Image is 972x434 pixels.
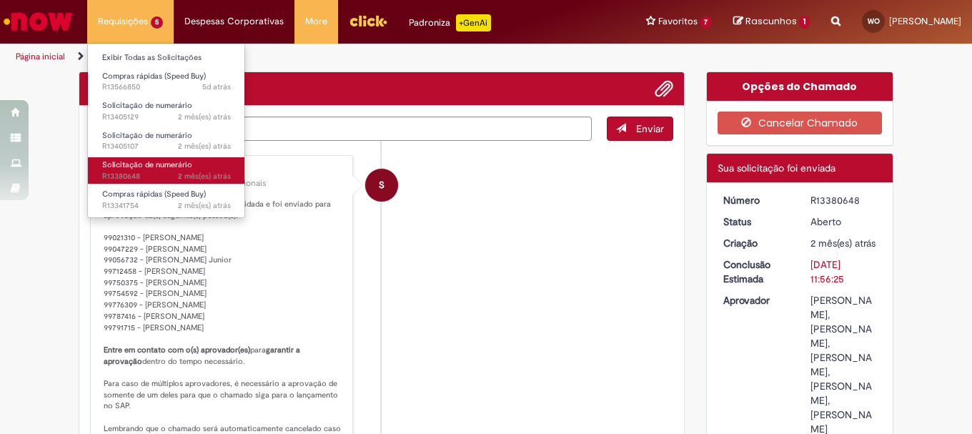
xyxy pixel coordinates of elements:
span: R13566850 [102,82,231,93]
ul: Trilhas de página [11,44,638,70]
span: Solicitação de numerário [102,159,192,170]
div: Opções do Chamado [707,72,893,101]
span: Compras rápidas (Speed Buy) [102,71,206,82]
dt: Aprovador [713,293,800,307]
span: More [305,14,327,29]
button: Adicionar anexos [655,79,673,98]
span: 5 [151,16,163,29]
span: 2 mês(es) atrás [178,112,231,122]
span: WO [868,16,880,26]
span: Solicitação de numerário [102,130,192,141]
dt: Conclusão Estimada [713,257,800,286]
span: 2 mês(es) atrás [178,141,231,152]
span: Sua solicitação foi enviada [718,162,835,174]
span: 2 mês(es) atrás [810,237,876,250]
a: Página inicial [16,51,65,62]
dt: Criação [713,236,800,250]
div: [DATE] 11:56:25 [810,257,877,286]
span: Solicitação de numerário [102,100,192,111]
span: Rascunhos [745,14,797,28]
dt: Status [713,214,800,229]
ul: Requisições [87,43,245,218]
span: [PERSON_NAME] [889,15,961,27]
span: Favoritos [658,14,698,29]
a: Aberto R13566850 : Compras rápidas (Speed Buy) [88,69,245,95]
p: +GenAi [456,14,491,31]
span: Enviar [636,122,664,135]
b: garantir a aprovação [104,345,302,367]
b: Entre em contato com o(s) aprovador(es) [104,345,250,355]
button: Enviar [607,117,673,141]
div: Padroniza [409,14,491,31]
dt: Número [713,193,800,207]
time: 25/09/2025 14:18:11 [202,82,231,92]
time: 08/08/2025 11:56:20 [810,237,876,250]
a: Exibir Todas as Solicitações [88,50,245,66]
a: Aberto R13405107 : Solicitação de numerário [88,128,245,154]
div: R13380648 [810,193,877,207]
textarea: Digite sua mensagem aqui... [90,117,592,141]
img: click_logo_yellow_360x200.png [349,10,387,31]
div: 08/08/2025 11:56:20 [810,236,877,250]
span: 2 mês(es) atrás [178,200,231,211]
a: Aberto R13380648 : Solicitação de numerário [88,157,245,184]
a: Rascunhos [733,15,810,29]
div: Aberto [810,214,877,229]
span: R13405107 [102,141,231,152]
div: System [365,169,398,202]
span: Despesas Corporativas [184,14,284,29]
span: 5d atrás [202,82,231,92]
span: 2 mês(es) atrás [178,171,231,182]
span: R13341754 [102,200,231,212]
span: 1 [799,16,810,29]
img: ServiceNow [1,7,75,36]
span: R13380648 [102,171,231,182]
time: 08/08/2025 11:56:20 [178,171,231,182]
time: 31/07/2025 14:19:19 [178,200,231,211]
time: 12/08/2025 16:39:58 [178,112,231,122]
a: Aberto R13405129 : Solicitação de numerário [88,98,245,124]
span: Compras rápidas (Speed Buy) [102,189,206,199]
a: Aberto R13341754 : Compras rápidas (Speed Buy) [88,187,245,213]
span: Requisições [98,14,148,29]
span: S [379,168,385,202]
span: 7 [700,16,713,29]
span: R13405129 [102,112,231,123]
button: Cancelar Chamado [718,112,883,134]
